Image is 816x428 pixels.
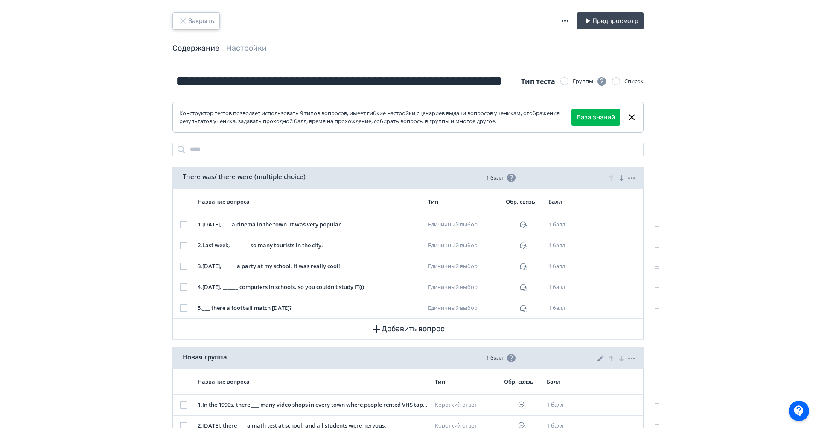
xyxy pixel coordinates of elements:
div: Единичный выбор [428,304,499,312]
div: Конструктор тестов позволяет использовать 9 типов вопросов, имеет гибкие настройки сценариев выда... [179,109,571,126]
div: 4 . [DATE], ______ computers in schools, so you couldn't study IT((( [198,283,421,292]
a: База знаний [577,113,615,122]
div: 1 . In the 1990s, there ___ many video shops in every town where people rented VHS tapes. [198,401,428,409]
a: Содержание [172,43,219,53]
div: Единичный выбор [428,220,499,229]
div: 1 балл [548,262,580,271]
div: Название вопроса [198,378,428,385]
span: Тип теста [521,77,555,86]
div: 1 . [DATE], ___ a cinema in the town. It was very popular. [198,220,421,229]
div: Название вопроса [198,198,421,205]
div: Обр. связь [506,198,542,205]
div: Тип [435,378,497,385]
div: 1 балл [548,283,580,292]
a: Настройки [226,43,267,53]
div: Группы [573,76,607,87]
span: 1 балл [486,173,516,183]
div: 2 . Last week, _______ so many tourists in the city. [198,241,421,250]
button: Добавить вопрос [180,319,636,339]
div: 1 балл [548,241,580,250]
span: Новая группа [183,352,227,362]
div: Обр. связь [504,378,540,385]
div: Балл [548,198,580,205]
div: 1 балл [548,304,580,312]
span: There was/ there were (multiple choice) [183,172,306,182]
button: Закрыть [172,12,220,29]
div: Балл [547,378,578,385]
div: 3 . [DATE], _____ a party at my school. It was really cool! [198,262,421,271]
div: Единичный выбор [428,283,499,292]
div: Короткий ответ [435,401,497,409]
div: 5 . ___ there a football match [DATE]? [198,304,421,312]
div: Единичный выбор [428,241,499,250]
div: 1 балл [547,401,578,409]
div: Список [624,77,644,86]
button: Предпросмотр [577,12,644,29]
div: Тип [428,198,499,205]
div: 1 балл [548,220,580,229]
button: База знаний [571,109,620,126]
span: 1 балл [486,353,516,363]
div: Единичный выбор [428,262,499,271]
